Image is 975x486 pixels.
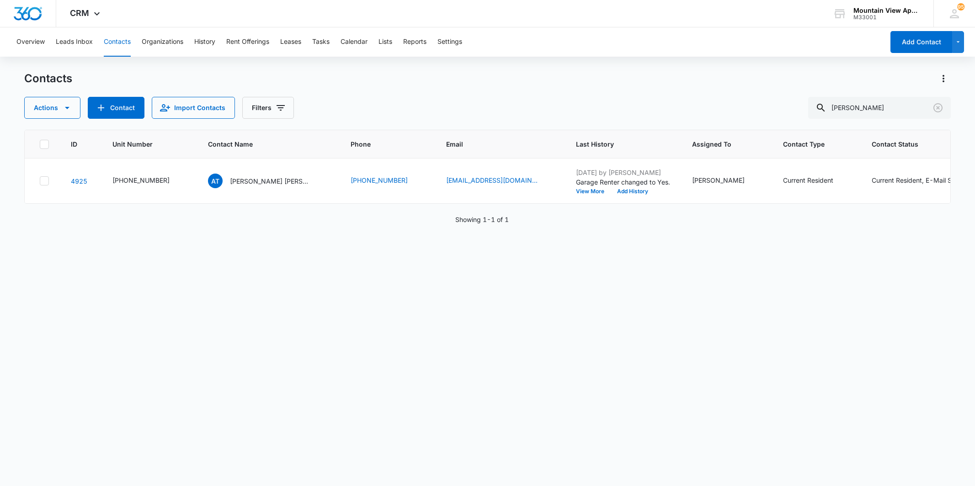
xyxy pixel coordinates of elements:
[872,175,963,185] div: Current Resident, E-Mail Subscriber
[378,27,392,57] button: Lists
[142,27,183,57] button: Organizations
[194,27,215,57] button: History
[226,27,269,57] button: Rent Offerings
[112,139,186,149] span: Unit Number
[783,175,850,186] div: Contact Type - Current Resident - Select to Edit Field
[242,97,294,119] button: Filters
[71,139,77,149] span: ID
[576,139,657,149] span: Last History
[351,175,408,185] a: [PHONE_NUMBER]
[351,175,424,186] div: Phone - (308) 631-8087 - Select to Edit Field
[208,139,315,149] span: Contact Name
[692,175,745,185] div: [PERSON_NAME]
[24,97,80,119] button: Actions
[853,14,920,21] div: account id
[70,8,89,18] span: CRM
[455,215,509,224] p: Showing 1-1 of 1
[576,168,670,177] p: [DATE] by [PERSON_NAME]
[351,139,411,149] span: Phone
[931,100,945,115] button: Clear
[437,27,462,57] button: Settings
[341,27,368,57] button: Calendar
[576,189,611,194] button: View More
[446,175,554,186] div: Email - letstalkcake@gmail.com - Select to Edit Field
[230,176,312,186] p: [PERSON_NAME] [PERSON_NAME] [PERSON_NAME]
[692,175,761,186] div: Assigned To - Makenna Berry - Select to Edit Field
[872,139,966,149] span: Contact Status
[957,3,964,11] div: notifications count
[853,7,920,14] div: account name
[890,31,952,53] button: Add Contact
[312,27,330,57] button: Tasks
[957,3,964,11] span: 95
[112,175,170,185] div: [PHONE_NUMBER]
[56,27,93,57] button: Leads Inbox
[208,174,329,188] div: Contact Name - April Taber James Taber Christopher Hasse - Select to Edit Field
[783,175,833,185] div: Current Resident
[403,27,426,57] button: Reports
[936,71,951,86] button: Actions
[576,177,670,187] p: Garage Renter changed to Yes.
[104,27,131,57] button: Contacts
[208,174,223,188] span: AT
[446,139,541,149] span: Email
[611,189,655,194] button: Add History
[112,175,186,186] div: Unit Number - 545-1805-201 - Select to Edit Field
[783,139,836,149] span: Contact Type
[24,72,72,85] h1: Contacts
[152,97,235,119] button: Import Contacts
[808,97,951,119] input: Search Contacts
[446,175,538,185] a: [EMAIL_ADDRESS][DOMAIN_NAME]
[88,97,144,119] button: Add Contact
[16,27,45,57] button: Overview
[280,27,301,57] button: Leases
[692,139,748,149] span: Assigned To
[71,177,87,185] a: Navigate to contact details page for April Taber James Taber Christopher Hasse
